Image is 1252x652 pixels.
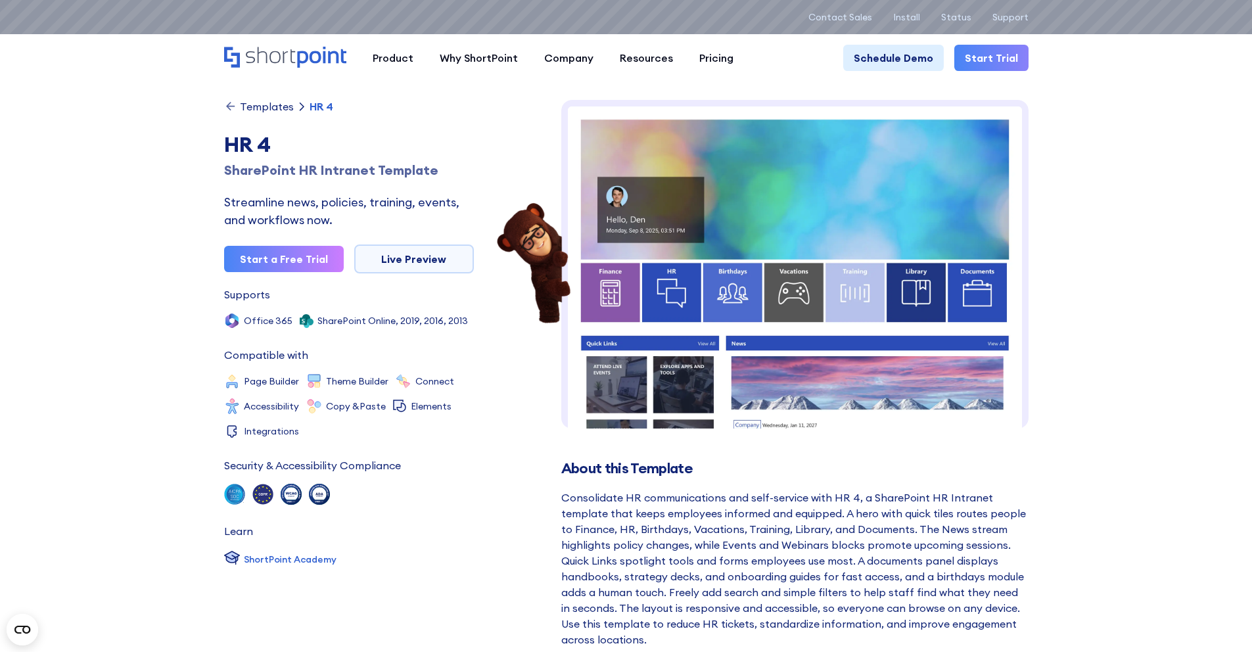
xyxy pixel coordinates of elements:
div: SharePoint HR Intranet Template [224,160,474,180]
div: Page Builder [244,377,299,386]
div: Company [544,50,593,66]
div: Security & Accessibility Compliance [224,460,401,471]
div: Copy &Paste [326,402,386,411]
a: Product [359,45,427,71]
div: Streamline news, policies, training, events, and workflows now. [224,193,474,229]
div: Supports [224,289,270,300]
div: HR 4 [224,129,474,160]
a: Resources [607,45,686,71]
div: Why ShortPoint [440,50,518,66]
a: Start a Free Trial [224,246,344,272]
a: Home [224,47,346,69]
a: Contact Sales [808,12,872,22]
a: Schedule Demo [843,45,944,71]
a: ShortPoint Academy [224,549,336,569]
div: Theme Builder [326,377,388,386]
a: Support [992,12,1029,22]
div: Compatible with [224,350,308,360]
a: Pricing [686,45,747,71]
iframe: Chat Widget [1186,589,1252,652]
h2: About this Template [561,460,1029,477]
div: Product [373,50,413,66]
a: Status [941,12,971,22]
div: Connect [415,377,454,386]
div: Integrations [244,427,299,436]
div: Templates [240,101,294,112]
div: Consolidate HR communications and self-service with HR 4, a SharePoint HR Intranet template that ... [561,490,1029,647]
a: Templates [224,100,294,113]
div: Office 365 [244,316,292,325]
a: Install [893,12,920,22]
div: Resources [620,50,673,66]
a: Why ShortPoint [427,45,531,71]
img: soc 2 [224,484,245,505]
a: Live Preview [354,244,474,273]
div: Elements [411,402,452,411]
div: ShortPoint Academy [244,553,336,567]
a: Company [531,45,607,71]
div: SharePoint Online, 2019, 2016, 2013 [317,316,468,325]
a: Start Trial [954,45,1029,71]
button: Open CMP widget [7,614,38,645]
div: HR 4 [310,101,333,112]
div: Pricing [699,50,733,66]
div: Accessibility [244,402,299,411]
div: Learn [224,526,253,536]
